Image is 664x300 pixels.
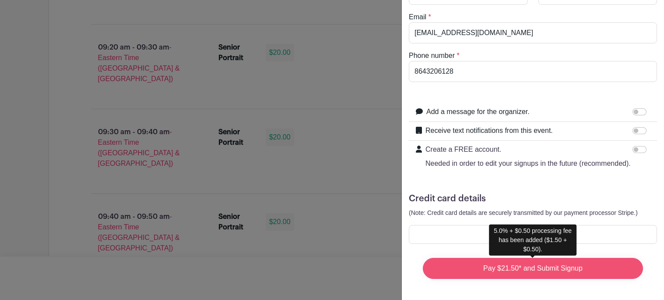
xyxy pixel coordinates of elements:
[423,258,643,279] input: Pay $21.50* and Submit Signup
[409,50,455,61] label: Phone number
[425,144,631,155] p: Create a FREE account.
[415,230,651,239] iframe: Secure card payment input frame
[409,209,638,216] small: (Note: Credit card details are securely transmitted by our payment processor Stripe.)
[425,125,553,136] label: Receive text notifications from this event.
[489,224,576,255] div: 5.0% + $0.50 processing fee has been added ($1.50 + $0.50).
[425,158,631,169] p: Needed in order to edit your signups in the future (recommended).
[409,193,657,204] h5: Credit card details
[409,12,426,22] label: Email
[426,107,530,117] label: Add a message for the organizer.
